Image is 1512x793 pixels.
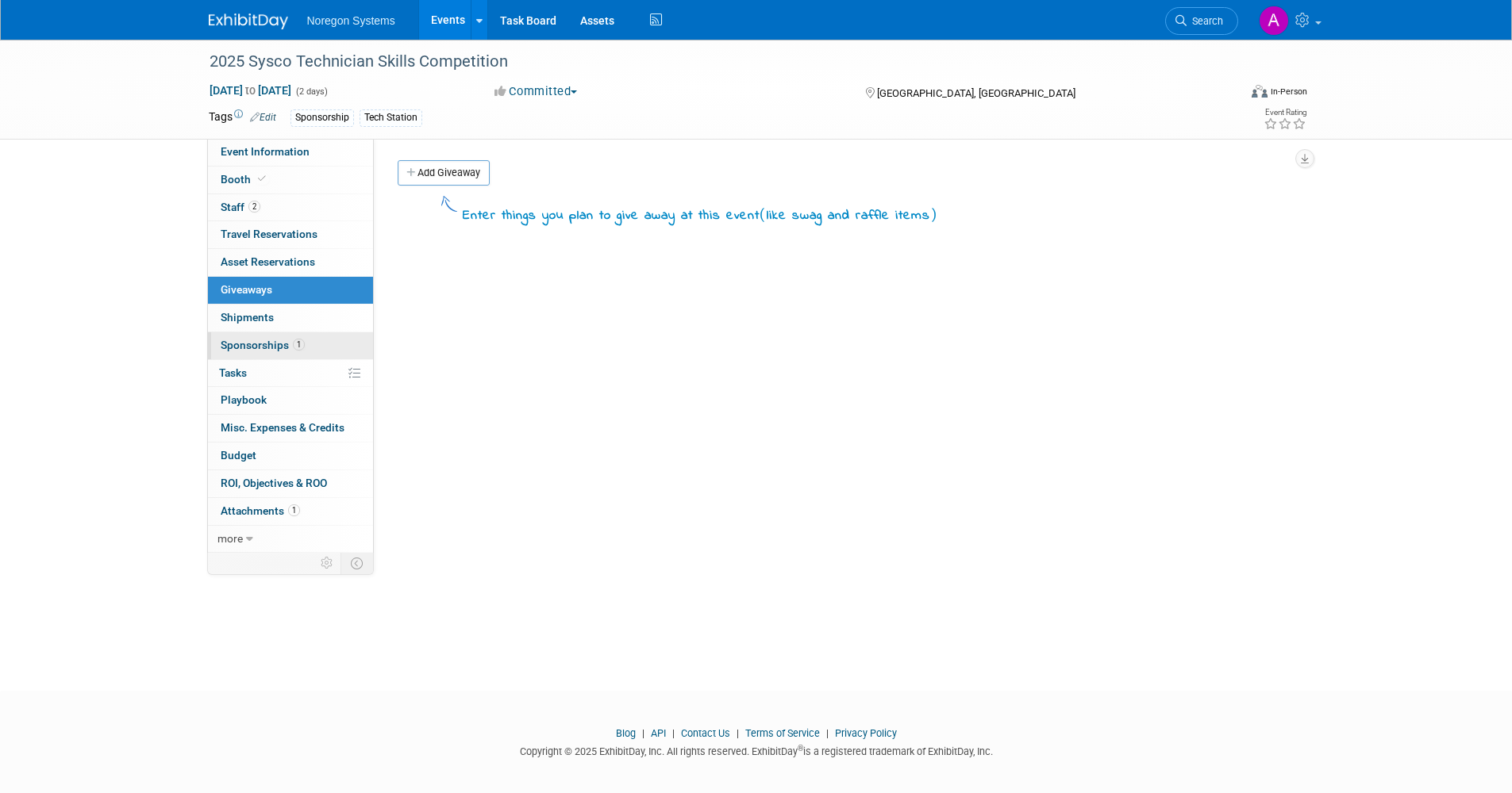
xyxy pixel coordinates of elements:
[1259,6,1289,36] img: Ali Connell
[208,470,373,497] a: ROI, Objectives & ROO
[221,477,327,489] span: ROI, Objectives & ROO
[221,201,260,213] span: Staff
[760,206,767,222] span: (
[208,194,373,221] a: Staff2
[733,727,743,739] span: |
[1252,85,1268,98] img: Format-Inperson.png
[208,221,373,248] a: Travel Reservations
[243,84,258,97] span: to
[209,109,276,127] td: Tags
[209,83,292,98] span: [DATE] [DATE]
[638,727,648,739] span: |
[208,332,373,359] a: Sponsorships1
[288,504,300,516] span: 1
[489,83,583,100] button: Committed
[1264,109,1306,117] div: Event Rating
[745,727,820,739] a: Terms of Service
[204,48,1214,76] div: 2025 Sysco Technician Skills Competition
[209,13,288,29] img: ExhibitDay
[208,498,373,525] a: Attachments1
[208,387,373,414] a: Playbook
[798,744,803,753] sup: ®
[258,174,266,183] i: Booth reservation complete
[208,249,373,276] a: Asset Reservations
[290,109,354,126] div: Sponsorship
[221,504,300,517] span: Attachments
[463,205,937,226] div: Enter things you plan to give away at this event like swag and raffle items
[398,160,490,186] a: Add Giveaway
[340,553,373,573] td: Toggle Event Tabs
[1187,15,1223,27] span: Search
[360,109,422,126] div: Tech Station
[221,283,272,296] span: Giveaways
[208,442,373,469] a: Budget
[930,206,937,222] span: )
[221,145,310,158] span: Event Information
[616,727,636,739] a: Blog
[668,727,679,739] span: |
[208,305,373,331] a: Shipments
[250,112,276,123] a: Edit
[221,228,317,240] span: Travel Reservations
[314,553,341,573] td: Personalize Event Tab Strip
[221,421,344,434] span: Misc. Expenses & Credits
[1165,7,1238,35] a: Search
[221,173,269,186] span: Booth
[208,139,373,166] a: Event Information
[208,526,373,553] a: more
[877,87,1075,99] span: [GEOGRAPHIC_DATA], [GEOGRAPHIC_DATA]
[208,360,373,387] a: Tasks
[294,86,328,97] span: (2 days)
[208,415,373,442] a: Misc. Expenses & Credits
[651,727,666,739] a: API
[835,727,897,739] a: Privacy Policy
[822,727,833,739] span: |
[217,532,243,545] span: more
[681,727,730,739] a: Contact Us
[219,366,247,379] span: Tasks
[221,393,267,406] span: Playbook
[1270,86,1307,98] div: In-Person
[221,339,305,351] span: Sponsorships
[208,277,373,304] a: Giveaways
[293,339,305,351] span: 1
[221,449,256,462] span: Budget
[307,14,395,27] span: Noregon Systems
[221,311,274,324] span: Shipments
[1145,82,1308,106] div: Event Format
[248,201,260,213] span: 2
[208,167,373,193] a: Booth
[221,255,315,268] span: Asset Reservations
